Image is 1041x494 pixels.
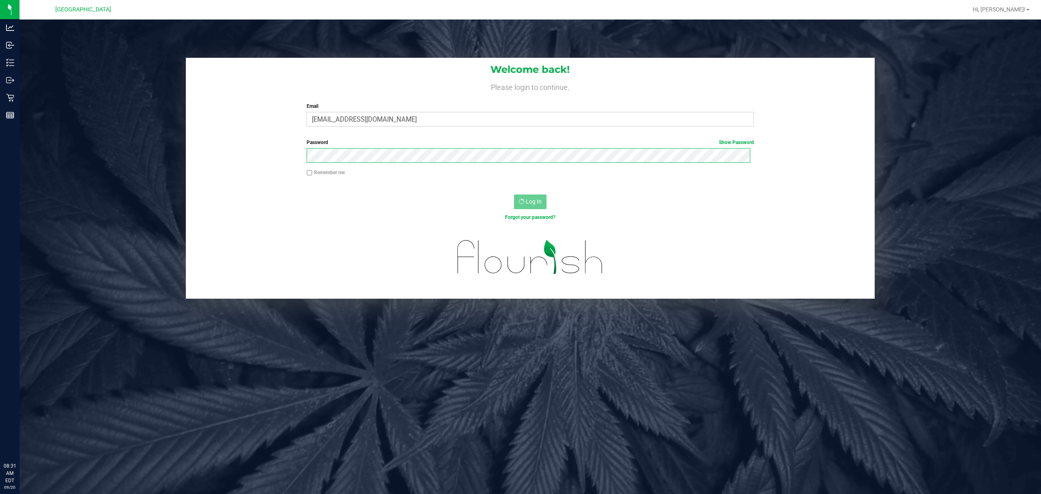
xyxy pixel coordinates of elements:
a: Show Password [719,140,754,145]
button: Log In [514,195,547,209]
inline-svg: Inbound [6,41,14,49]
a: Forgot your password? [505,214,555,220]
inline-svg: Outbound [6,76,14,84]
h1: Welcome back! [186,64,875,75]
span: Password [307,140,328,145]
inline-svg: Retail [6,94,14,102]
input: Remember me [307,170,312,176]
inline-svg: Analytics [6,24,14,32]
inline-svg: Inventory [6,59,14,67]
h4: Please login to continue. [186,81,875,91]
label: Email [307,103,754,110]
span: Log In [526,198,542,205]
label: Remember me [307,169,345,176]
p: 08:31 AM EDT [4,462,16,484]
span: [GEOGRAPHIC_DATA] [55,6,111,13]
inline-svg: Reports [6,111,14,119]
span: Hi, [PERSON_NAME]! [973,6,1026,13]
img: flourish_logo.svg [444,230,616,285]
p: 09/20 [4,484,16,490]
